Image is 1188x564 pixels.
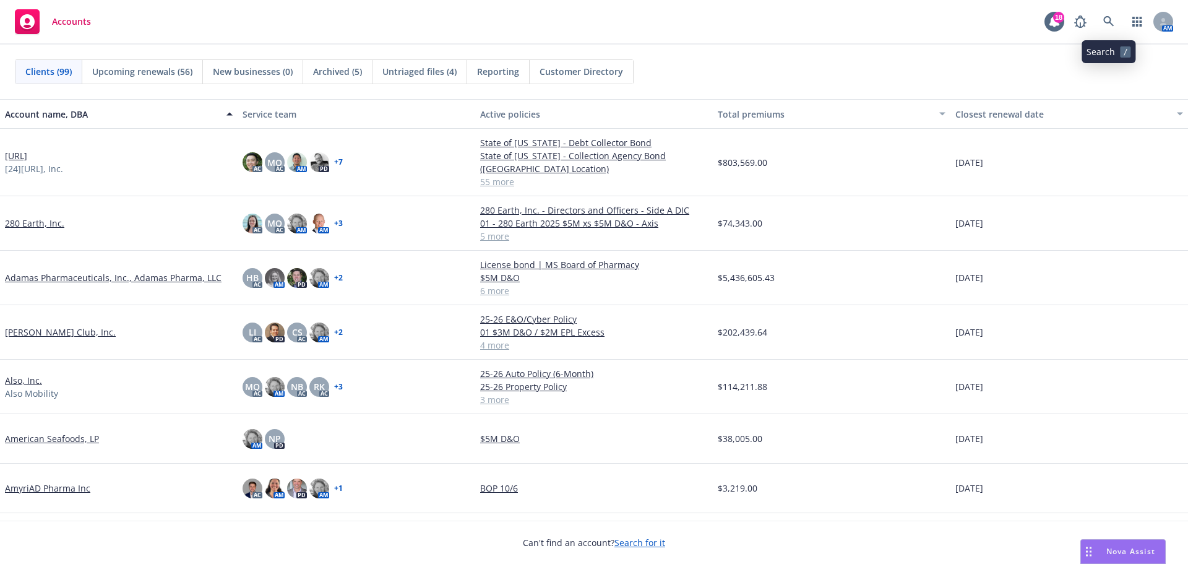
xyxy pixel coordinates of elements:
a: [URL] [5,149,27,162]
span: $3,219.00 [718,482,757,495]
span: Untriaged files (4) [382,65,457,78]
span: [DATE] [955,432,983,445]
span: [24][URL], Inc. [5,162,63,175]
span: [DATE] [955,217,983,230]
img: photo [243,479,262,498]
span: Archived (5) [313,65,362,78]
img: photo [309,268,329,288]
span: HB [246,271,259,284]
div: 18 [1053,12,1064,23]
a: Report a Bug [1068,9,1093,34]
span: Customer Directory [540,65,623,78]
span: CS [292,326,303,339]
a: Switch app [1125,9,1150,34]
a: Accounts [10,4,96,39]
span: LI [249,326,256,339]
span: [DATE] [955,271,983,284]
div: Active policies [480,108,708,121]
a: American Seafoods, LP [5,432,99,445]
a: 280 Earth, Inc. [5,217,64,230]
span: [DATE] [955,482,983,495]
span: $74,343.00 [718,217,762,230]
a: 01 - 280 Earth 2025 $5M xs $5M D&O - Axis [480,217,708,230]
img: photo [265,479,285,498]
span: $38,005.00 [718,432,762,445]
a: 4 more [480,339,708,352]
span: Clients (99) [25,65,72,78]
a: License bond | MS Board of Pharmacy [480,258,708,271]
span: $202,439.64 [718,326,767,339]
button: Active policies [475,99,713,129]
button: Closest renewal date [950,99,1188,129]
span: Also Mobility [5,387,58,400]
a: Adamas Pharmaceuticals, Inc., Adamas Pharma, LLC [5,271,222,284]
a: Also, Inc. [5,374,42,387]
img: photo [309,323,329,342]
a: 5 more [480,230,708,243]
a: + 7 [334,158,343,166]
a: $5M D&O [480,271,708,284]
button: Nova Assist [1080,539,1166,564]
a: 6 more [480,284,708,297]
a: BOP 10/6 [480,482,708,495]
span: $803,569.00 [718,156,767,169]
span: $5,436,605.43 [718,271,775,284]
span: NB [291,380,303,393]
a: + 1 [334,485,343,492]
img: photo [287,214,307,233]
span: New businesses (0) [213,65,293,78]
img: photo [287,268,307,288]
div: Closest renewal date [955,108,1169,121]
span: [DATE] [955,326,983,339]
img: photo [243,152,262,172]
a: State of [US_STATE] - Debt Collector Bond [480,136,708,149]
img: photo [287,152,307,172]
a: 01 $3M D&O / $2M EPL Excess [480,326,708,339]
a: 55 more [480,175,708,188]
a: State of [US_STATE] - Collection Agency Bond ([GEOGRAPHIC_DATA] Location) [480,149,708,175]
a: Search for it [614,537,665,549]
img: photo [309,152,329,172]
span: [DATE] [955,380,983,393]
span: MQ [267,156,282,169]
a: AmyriAD Pharma Inc [5,482,90,495]
img: photo [243,214,262,233]
span: Reporting [477,65,519,78]
img: photo [309,214,329,233]
a: + 3 [334,220,343,227]
a: 25-26 Auto Policy (6-Month) [480,367,708,380]
span: [DATE] [955,156,983,169]
a: $5M D&O [480,432,708,445]
button: Service team [238,99,475,129]
img: photo [265,268,285,288]
img: photo [265,377,285,397]
img: photo [265,323,285,342]
div: Total premiums [718,108,932,121]
a: + 2 [334,274,343,282]
a: 280 Earth, Inc. - Directors and Officers - Side A DIC [480,204,708,217]
a: 25-26 E&O/Cyber Policy [480,313,708,326]
a: Search [1096,9,1121,34]
span: MQ [245,380,260,393]
span: Accounts [52,17,91,27]
img: photo [287,479,307,498]
img: photo [243,429,262,449]
span: Can't find an account? [523,536,665,549]
span: Upcoming renewals (56) [92,65,192,78]
img: photo [309,479,329,498]
span: Nova Assist [1106,546,1155,557]
a: 25-26 Property Policy [480,380,708,393]
a: 3 more [480,393,708,406]
span: $114,211.88 [718,380,767,393]
div: Account name, DBA [5,108,219,121]
div: Drag to move [1081,540,1096,563]
span: MQ [267,217,282,230]
button: Total premiums [713,99,950,129]
span: RK [314,380,325,393]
